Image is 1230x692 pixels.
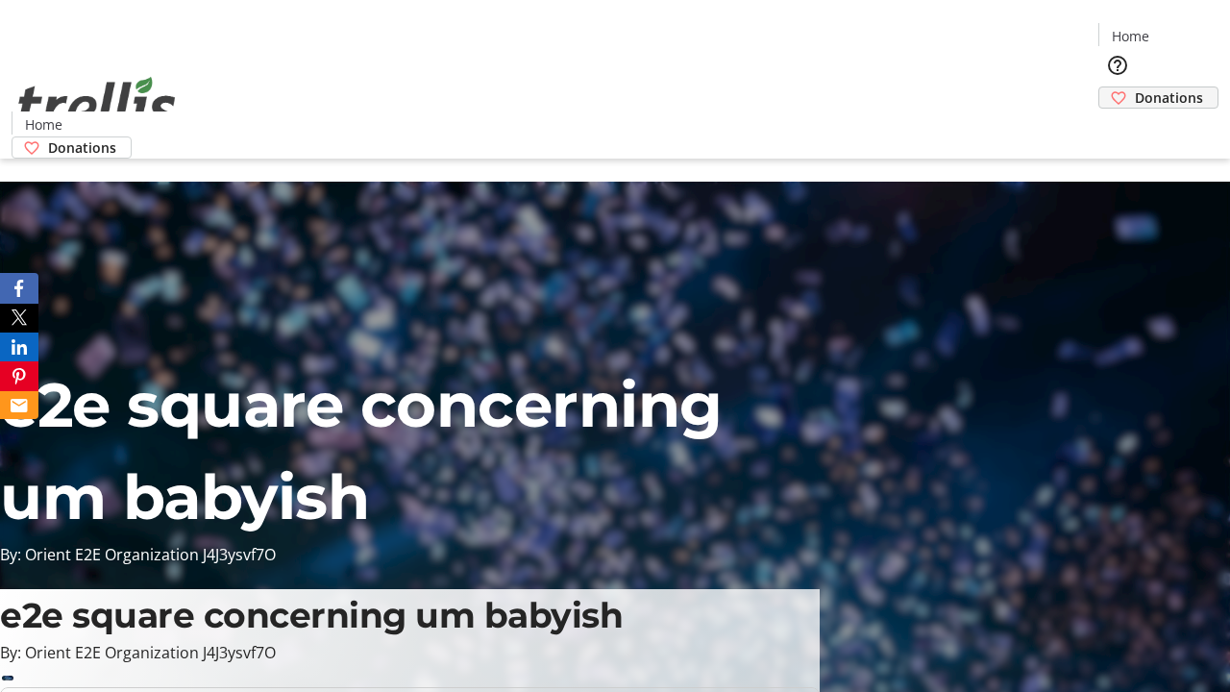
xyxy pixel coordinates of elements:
span: Donations [1135,87,1203,108]
a: Donations [1098,86,1218,109]
span: Donations [48,137,116,158]
button: Help [1098,46,1137,85]
span: Home [25,114,62,135]
img: Orient E2E Organization J4J3ysvf7O's Logo [12,56,183,152]
a: Home [1099,26,1161,46]
span: Home [1112,26,1149,46]
button: Cart [1098,109,1137,147]
a: Donations [12,136,132,159]
a: Home [12,114,74,135]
